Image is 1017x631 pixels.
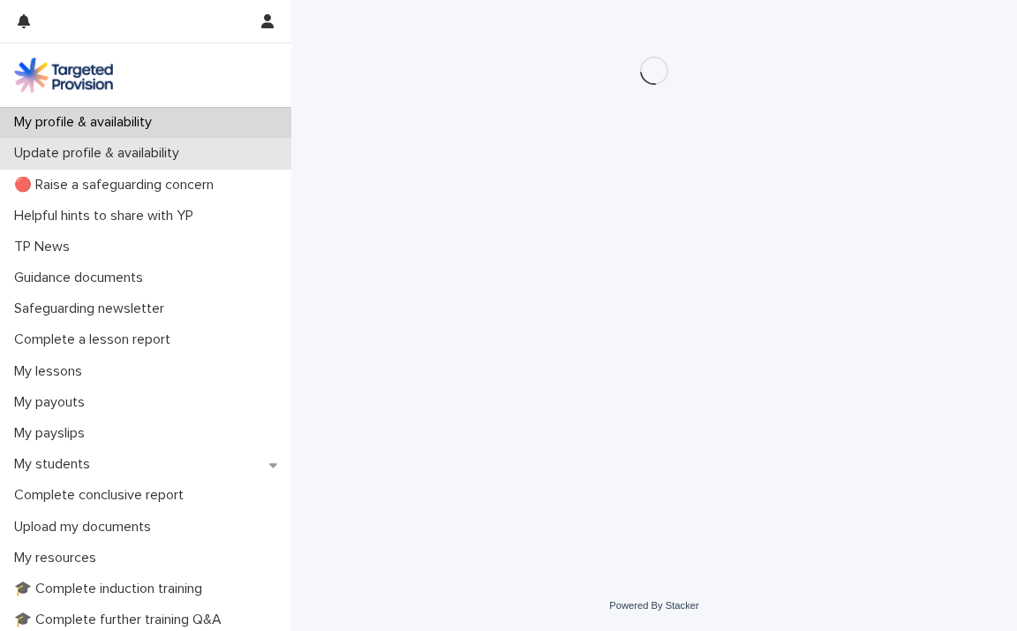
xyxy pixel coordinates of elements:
[7,363,96,380] p: My lessons
[609,600,698,611] a: Powered By Stacker
[7,519,165,536] p: Upload my documents
[7,270,157,286] p: Guidance documents
[7,300,178,317] p: Safeguarding newsletter
[7,114,166,131] p: My profile & availability
[7,550,110,566] p: My resources
[7,425,99,442] p: My payslips
[7,487,198,504] p: Complete conclusive report
[7,331,185,348] p: Complete a lesson report
[7,581,216,597] p: 🎓 Complete induction training
[7,612,236,628] p: 🎓 Complete further training Q&A
[7,456,104,473] p: My students
[7,208,207,224] p: Helpful hints to share with YP
[7,239,84,255] p: TP News
[7,145,193,162] p: Update profile & availability
[7,177,228,194] p: 🔴 Raise a safeguarding concern
[7,394,99,411] p: My payouts
[14,57,113,93] img: M5nRWzHhSzIhMunXDL62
